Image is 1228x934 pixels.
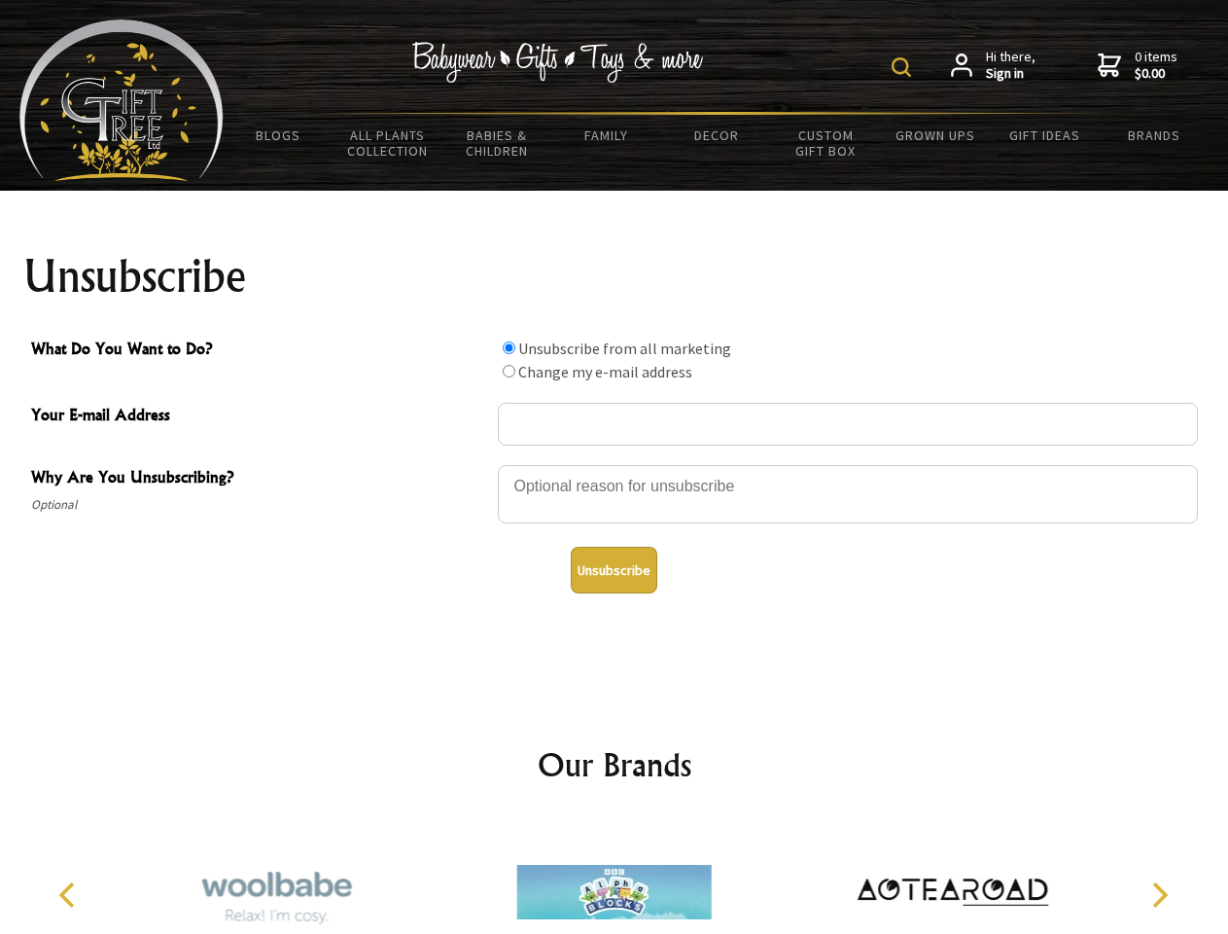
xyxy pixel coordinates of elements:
[951,49,1035,83] a: Hi there,Sign in
[31,493,488,517] span: Optional
[412,42,704,83] img: Babywear - Gifts - Toys & more
[880,115,990,156] a: Grown Ups
[23,253,1206,300] h1: Unsubscribe
[661,115,771,156] a: Decor
[1100,115,1210,156] a: Brands
[552,115,662,156] a: Family
[31,403,488,431] span: Your E-mail Address
[1098,49,1177,83] a: 0 items$0.00
[442,115,552,171] a: Babies & Children
[49,874,91,916] button: Previous
[892,57,911,77] img: product search
[571,547,657,593] button: Unsubscribe
[31,337,488,365] span: What Do You Want to Do?
[518,362,692,381] label: Change my e-mail address
[39,741,1190,788] h2: Our Brands
[498,403,1198,446] input: Your E-mail Address
[990,115,1100,156] a: Gift Ideas
[986,49,1035,83] span: Hi there,
[503,365,515,377] input: What Do You Want to Do?
[503,341,515,354] input: What Do You Want to Do?
[19,19,224,181] img: Babyware - Gifts - Toys and more...
[224,115,333,156] a: BLOGS
[518,339,731,358] label: Unsubscribe from all marketing
[986,65,1035,83] strong: Sign in
[1135,48,1177,83] span: 0 items
[771,115,881,171] a: Custom Gift Box
[333,115,443,171] a: All Plants Collection
[1138,874,1180,916] button: Next
[31,465,488,493] span: Why Are You Unsubscribing?
[498,465,1198,523] textarea: Why Are You Unsubscribing?
[1135,65,1177,83] strong: $0.00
